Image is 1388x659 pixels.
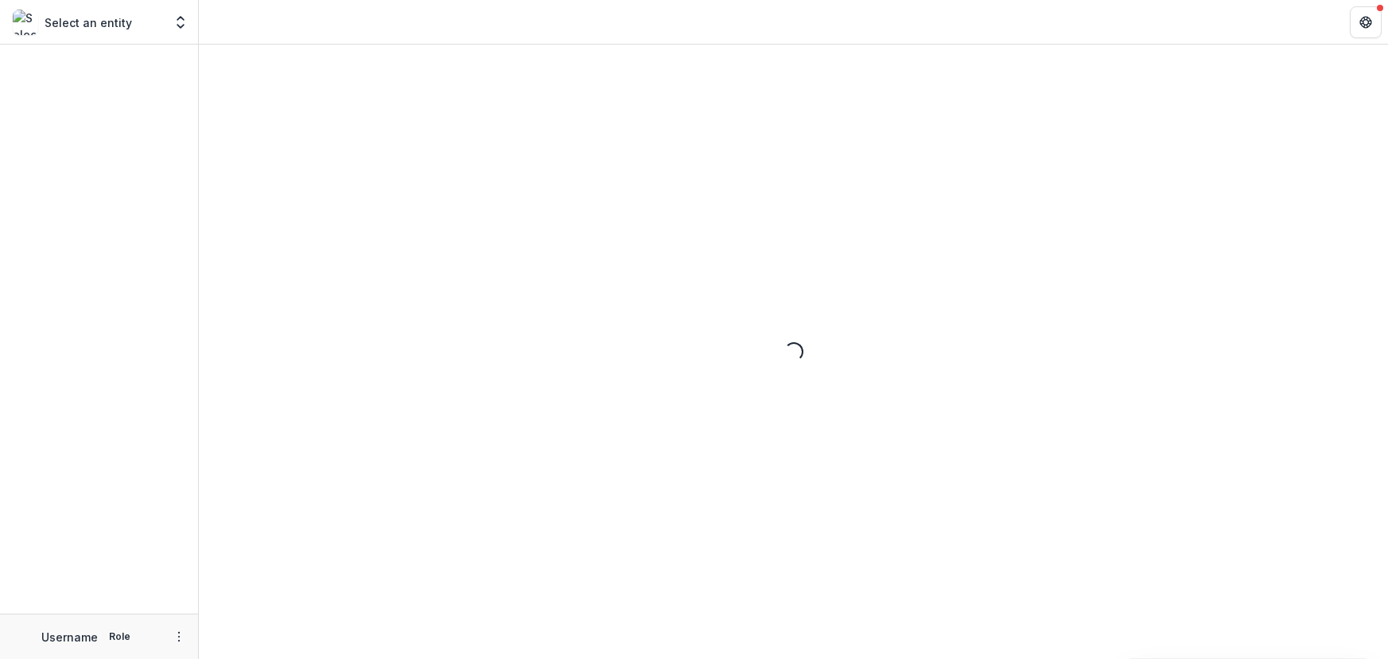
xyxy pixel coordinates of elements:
p: Username [41,629,98,645]
button: Get Help [1350,6,1382,38]
p: Select an entity [45,14,132,31]
img: Select an entity [13,10,38,35]
p: Role [104,630,135,644]
button: Open entity switcher [169,6,192,38]
button: More [169,627,189,646]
